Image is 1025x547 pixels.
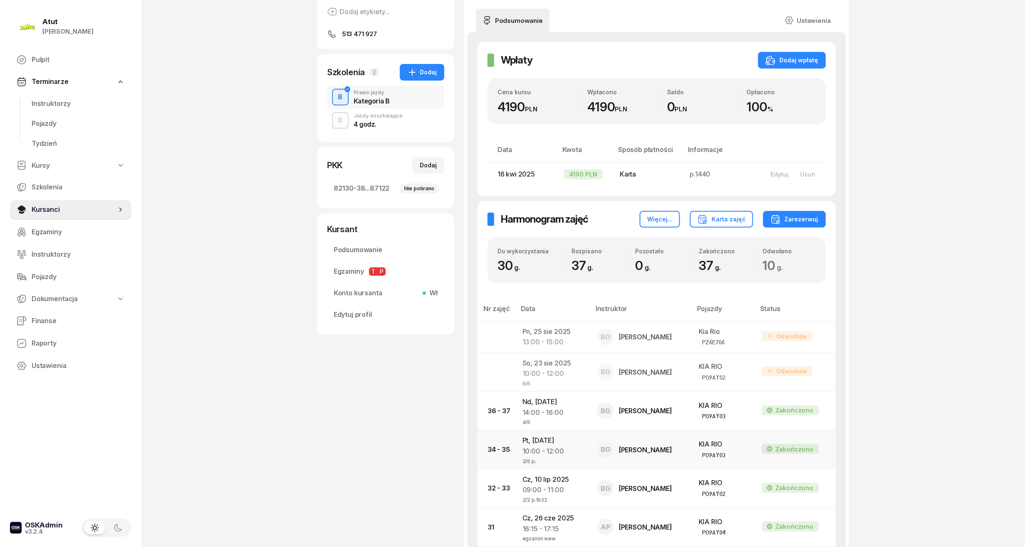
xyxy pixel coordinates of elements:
div: Szkolenia [327,66,365,78]
div: Karta [620,169,676,180]
small: % [767,105,773,113]
span: AP [601,524,611,531]
div: PO9AY02 [702,374,725,381]
th: Kwota [557,144,613,162]
span: Ustawienia [32,361,125,371]
div: Zakończono [775,444,813,455]
td: 32 - 33 [478,469,516,508]
div: PZ6E706 [702,339,724,346]
div: Kategoria B [354,98,390,104]
td: 36 - 37 [478,392,516,430]
div: KIA RIO [699,361,749,372]
div: 4/6 [522,418,584,425]
th: Data [488,144,557,162]
span: Egzaminy [32,227,125,238]
div: Prawo jazdy [354,90,390,95]
button: B [332,89,349,105]
th: Data [516,303,591,321]
a: 82130-38...87122Nie pobrano [327,179,444,199]
a: Podsumowanie [476,9,549,32]
span: T [369,267,377,276]
a: Ustawienia [778,9,838,32]
span: 37 [572,258,597,273]
button: BJazdy doszkalające4 godz. [327,109,444,132]
div: Usuń [800,171,815,178]
th: Instruktor [591,303,692,321]
h2: Harmonogram zajęć [501,213,588,226]
div: [PERSON_NAME] [619,407,672,414]
div: [PERSON_NAME] [619,485,672,492]
div: KIA RIO [699,517,749,527]
div: Odwołano [763,248,816,255]
span: Instruktorzy [32,98,125,109]
div: 4190 PLN [564,169,603,179]
span: BG [601,446,611,453]
span: Egzaminy [334,266,438,277]
span: 82130-38...87122 [334,183,438,194]
a: Ustawienia [10,356,131,376]
div: Atut [42,18,94,25]
div: Kursant [327,223,444,235]
div: Pozostało [635,248,688,255]
a: Edytuj profil [327,305,444,325]
td: Pt, [DATE] [516,430,591,469]
div: 09:00 - 11:00 [522,485,584,495]
div: Nie pobrano [399,184,439,194]
div: Saldo [667,88,737,96]
span: 2 [370,68,379,76]
div: Zakończono [775,483,813,493]
img: logo-xs-dark@2x.png [10,522,22,534]
a: Finanse [10,311,131,331]
small: PLN [675,105,687,113]
a: Egzaminy [10,222,131,242]
a: Szkolenia [10,177,131,197]
div: PO9AY04 [702,529,725,536]
span: Konto kursanta [334,288,438,299]
div: OSKAdmin [25,522,63,529]
div: v3.2.4 [25,529,63,535]
span: 513 471 927 [342,29,377,39]
div: B [335,90,346,104]
span: Podsumowanie [334,245,438,255]
span: Dokumentacja [32,294,78,304]
div: Zarezerwuj [771,214,818,224]
span: Kursanci [32,204,116,215]
td: Cz, 10 lip 2025 [516,469,591,508]
span: 10 [763,258,787,273]
div: PO9AY03 [702,412,725,419]
button: Usuń [794,167,821,181]
td: Cz, 26 cze 2025 [516,508,591,547]
a: Podsumowanie [327,240,444,260]
div: 2/2 p.1932 [522,495,584,503]
div: KIA RIO [699,439,749,450]
button: Dodaj [400,64,444,81]
div: [PERSON_NAME] [619,524,672,530]
span: Tydzień [32,138,125,149]
button: Dodaj [412,157,444,174]
button: Edytuj [765,167,794,181]
div: 6/6 [522,379,584,386]
div: egzamin wew [522,534,584,541]
div: Dodaj [407,67,437,77]
div: Zakończono [775,521,813,532]
div: [PERSON_NAME] [619,334,672,340]
th: Status [755,303,836,321]
th: Informacje [683,144,759,162]
small: g. [715,263,721,272]
button: Dodaj etykiety... [327,7,390,17]
a: Pojazdy [25,114,131,134]
span: BG [601,407,611,415]
span: Pulpit [32,54,125,65]
div: [PERSON_NAME] [619,446,672,453]
span: Wł [426,288,438,299]
small: g. [777,263,783,272]
div: Odwołane [762,366,813,376]
span: p.1440 [690,170,711,178]
button: B [332,112,349,129]
button: Dodaj wpłatę [758,52,826,69]
a: EgzaminyTP [327,262,444,282]
a: 513 471 927 [327,29,444,39]
span: Terminarze [32,76,68,87]
div: Więcej... [647,214,673,224]
th: Pojazdy [692,303,755,321]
